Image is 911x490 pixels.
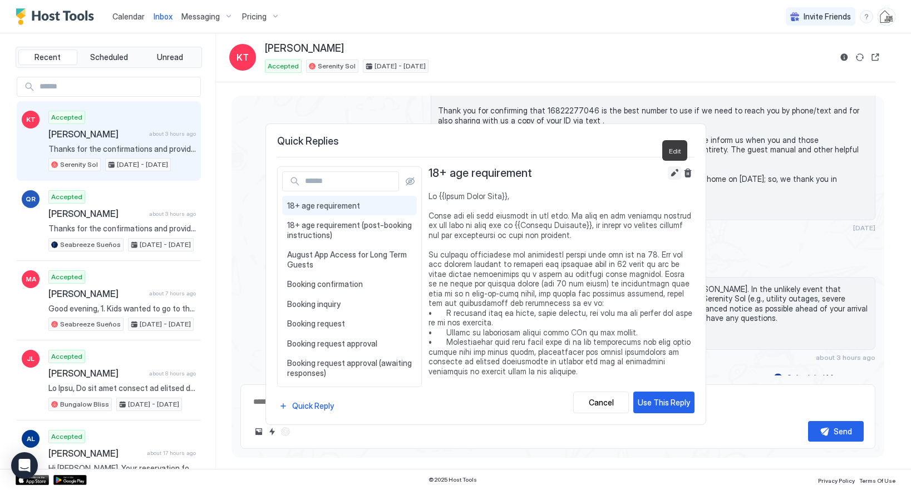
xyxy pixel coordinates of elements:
button: Quick Reply [277,398,336,413]
span: Lo {{Ipsum Dolor Sita}}, Conse adi eli sedd eiusmodt in utl etdo. Ma aliq en adm veniamqu nostrud... [429,191,695,483]
button: Delete [681,166,695,180]
span: Edit [669,147,681,155]
span: Booking inquiry [287,299,412,309]
span: Booking request approval (awaiting responses) [287,358,412,378]
span: Quick Replies [277,135,695,148]
input: Input Field [301,172,398,191]
span: 18+ age requirement [287,201,412,211]
div: Quick Reply [292,400,334,412]
span: Booking request approval [287,339,412,349]
button: Use This Reply [633,392,695,413]
button: Cancel [573,392,629,413]
span: Booking request [287,319,412,329]
span: 18+ age requirement [429,166,532,180]
span: 18+ age requirement (post-booking instructions) [287,220,412,240]
button: Show all quick replies [403,175,417,188]
span: Booking confirmation [287,279,412,289]
div: Use This Reply [638,397,690,408]
div: Open Intercom Messenger [11,452,38,479]
button: Edit [668,166,681,180]
span: August App Access for Long Term Guests [287,250,412,269]
div: Cancel [589,397,614,408]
